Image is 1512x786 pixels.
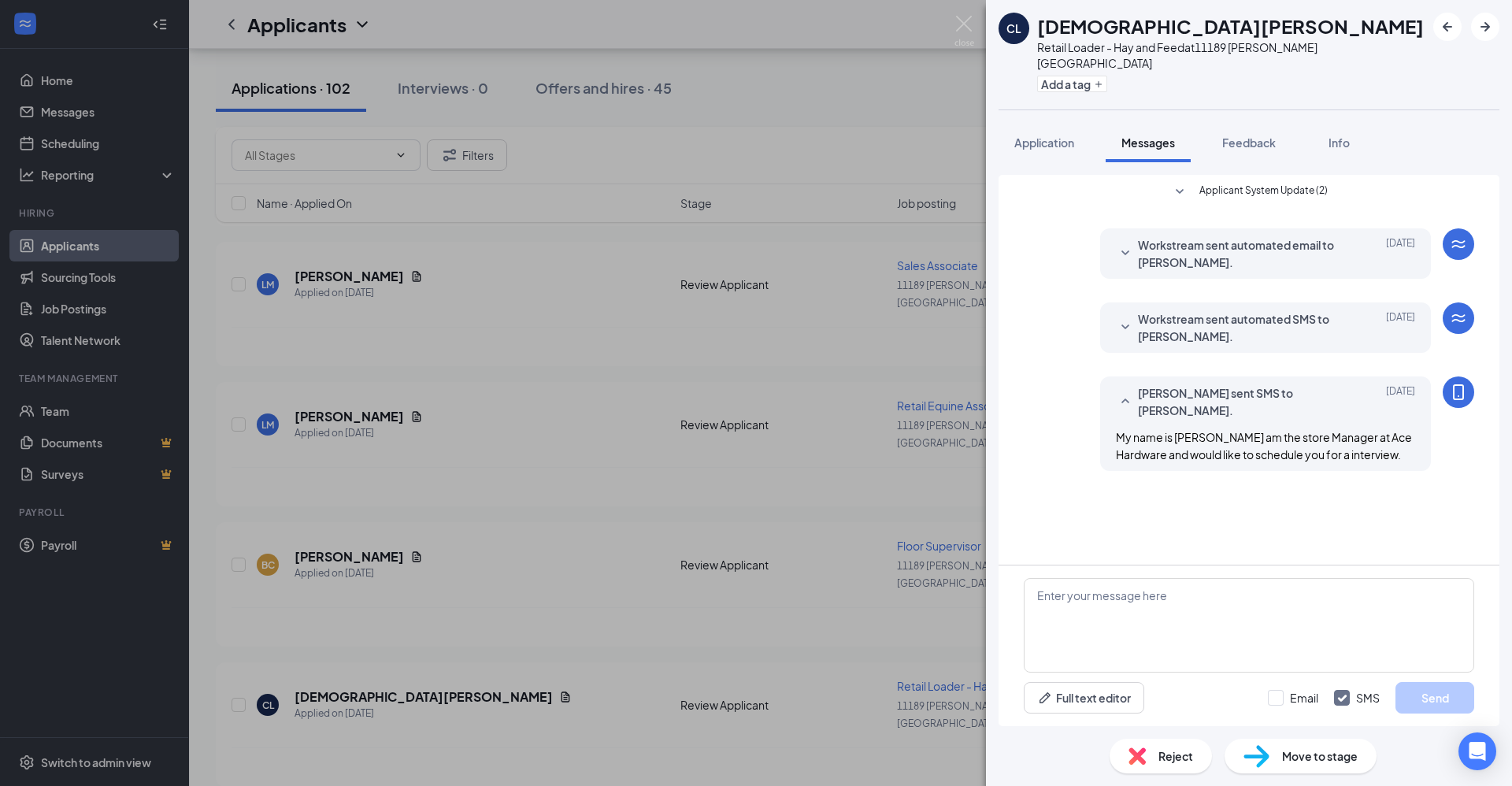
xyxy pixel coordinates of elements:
button: ArrowRight [1471,13,1499,41]
svg: ArrowLeftNew [1438,17,1457,36]
button: Send [1395,682,1474,714]
span: Messages [1121,135,1175,150]
span: Reject [1158,747,1193,765]
button: SmallChevronDownApplicant System Update (2) [1170,183,1328,202]
button: Full text editorPen [1024,682,1144,714]
span: Application [1014,135,1074,150]
span: [DATE] [1386,236,1415,271]
button: ArrowLeftNew [1433,13,1462,41]
span: Applicant System Update (2) [1199,183,1328,202]
svg: MobileSms [1449,383,1468,402]
span: Info [1329,135,1350,150]
span: [PERSON_NAME] sent SMS to [PERSON_NAME]. [1138,384,1344,419]
div: CL [1006,20,1021,36]
span: Workstream sent automated SMS to [PERSON_NAME]. [1138,310,1344,345]
div: Open Intercom Messenger [1458,732,1496,770]
span: [DATE] [1386,310,1415,345]
span: My name is [PERSON_NAME] am the store Manager at Ace Hardware and would like to schedule you for ... [1116,430,1412,462]
span: [DATE] [1386,384,1415,419]
div: Retail Loader - Hay and Feed at 11189 [PERSON_NAME][GEOGRAPHIC_DATA] [1037,39,1425,71]
h1: [DEMOGRAPHIC_DATA][PERSON_NAME] [1037,13,1424,39]
svg: SmallChevronDown [1116,318,1135,337]
svg: WorkstreamLogo [1449,309,1468,328]
svg: SmallChevronDown [1170,183,1189,202]
svg: SmallChevronDown [1116,244,1135,263]
svg: Plus [1094,80,1103,89]
button: PlusAdd a tag [1037,76,1107,92]
span: Workstream sent automated email to [PERSON_NAME]. [1138,236,1344,271]
svg: ArrowRight [1476,17,1495,36]
span: Move to stage [1282,747,1358,765]
svg: SmallChevronUp [1116,392,1135,411]
svg: WorkstreamLogo [1449,235,1468,254]
svg: Pen [1037,690,1053,706]
span: Feedback [1222,135,1276,150]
